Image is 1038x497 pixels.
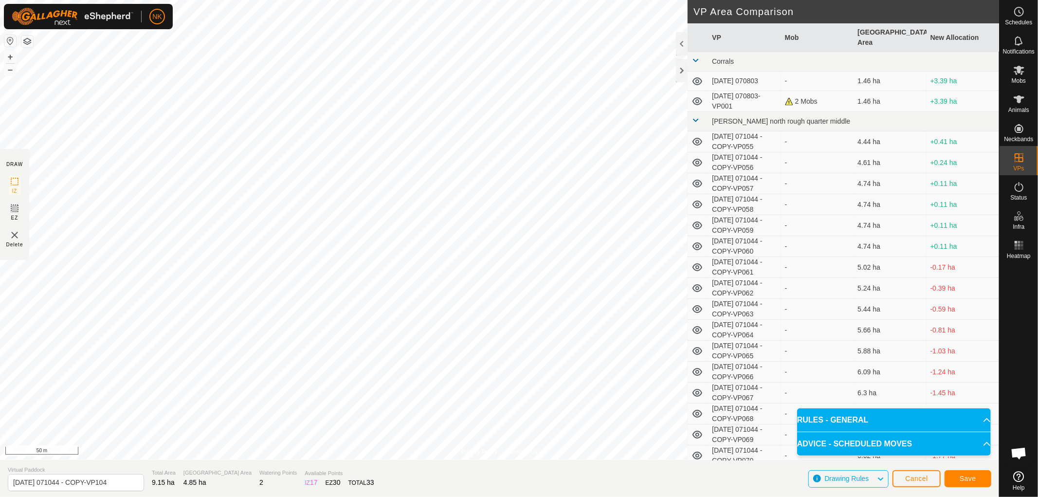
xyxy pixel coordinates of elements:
[708,173,781,194] td: [DATE] 071044 - COPY-VP057
[854,91,926,112] td: 1.46 ha
[708,194,781,215] td: [DATE] 071044 - COPY-VP058
[945,470,991,487] button: Save
[693,6,999,18] h2: VP Area Comparison
[708,278,781,299] td: [DATE] 071044 - COPY-VP062
[960,475,976,482] span: Save
[927,278,999,299] td: -0.39 ha
[785,304,850,314] div: -
[797,438,912,450] span: ADVICE - SCHEDULED MOVES
[927,383,999,404] td: -1.45 ha
[797,414,869,426] span: RULES - GENERAL
[854,278,926,299] td: 5.24 ha
[797,408,991,432] p-accordion-header: RULES - GENERAL
[854,72,926,91] td: 1.46 ha
[152,469,176,477] span: Total Area
[183,479,206,486] span: 4.85 ha
[152,479,175,486] span: 9.15 ha
[785,325,850,335] div: -
[6,161,23,168] div: DRAW
[927,236,999,257] td: +0.11 ha
[927,215,999,236] td: +0.11 ha
[8,466,144,474] span: Virtual Paddock
[259,469,297,477] span: Watering Points
[785,388,850,398] div: -
[854,131,926,152] td: 4.44 ha
[785,346,850,356] div: -
[927,173,999,194] td: +0.11 ha
[348,478,374,488] div: TOTAL
[927,320,999,341] td: -0.81 ha
[708,362,781,383] td: [DATE] 071044 - COPY-VP066
[927,404,999,424] td: -1.22 ha
[785,137,850,147] div: -
[854,341,926,362] td: 5.88 ha
[708,257,781,278] td: [DATE] 071044 - COPY-VP061
[4,64,16,75] button: –
[854,383,926,404] td: 6.3 ha
[12,187,18,195] span: IZ
[824,475,869,482] span: Drawing Rules
[708,236,781,257] td: [DATE] 071044 - COPY-VP060
[4,35,16,47] button: Reset Map
[797,432,991,456] p-accordion-header: ADVICE - SCHEDULED MOVES
[1004,136,1033,142] span: Neckbands
[854,362,926,383] td: 6.09 ha
[927,152,999,173] td: +0.24 ha
[785,367,850,377] div: -
[927,299,999,320] td: -0.59 ha
[1012,78,1026,84] span: Mobs
[1000,467,1038,495] a: Help
[1005,19,1032,25] span: Schedules
[785,179,850,189] div: -
[1007,253,1031,259] span: Heatmap
[854,23,926,52] th: [GEOGRAPHIC_DATA] Area
[854,404,926,424] td: 6.07 ha
[785,241,850,252] div: -
[712,117,850,125] span: [PERSON_NAME] north rough quarter middle
[905,475,928,482] span: Cancel
[310,479,318,486] span: 17
[12,8,133,25] img: Gallagher Logo
[1013,166,1024,171] span: VPs
[6,241,23,248] span: Delete
[927,72,999,91] td: +3.39 ha
[927,341,999,362] td: -1.03 ha
[785,221,850,231] div: -
[1003,49,1035,55] span: Notifications
[152,12,162,22] span: NK
[708,152,781,173] td: [DATE] 071044 - COPY-VP056
[854,215,926,236] td: 4.74 ha
[708,383,781,404] td: [DATE] 071044 - COPY-VP067
[183,469,252,477] span: [GEOGRAPHIC_DATA] Area
[785,76,850,86] div: -
[708,320,781,341] td: [DATE] 071044 - COPY-VP064
[1008,107,1029,113] span: Animals
[1013,224,1024,230] span: Infra
[708,341,781,362] td: [DATE] 071044 - COPY-VP065
[708,72,781,91] td: [DATE] 070803
[854,152,926,173] td: 4.61 ha
[708,445,781,466] td: [DATE] 071044 - COPY-VP070
[708,424,781,445] td: [DATE] 071044 - COPY-VP069
[927,91,999,112] td: +3.39 ha
[927,194,999,215] td: +0.11 ha
[854,299,926,320] td: 5.44 ha
[785,158,850,168] div: -
[9,229,20,241] img: VP
[708,131,781,152] td: [DATE] 071044 - COPY-VP055
[785,451,850,461] div: -
[781,23,854,52] th: Mob
[927,23,999,52] th: New Allocation
[11,214,18,221] span: EZ
[854,236,926,257] td: 4.74 ha
[305,469,374,478] span: Available Points
[333,479,341,486] span: 30
[21,36,33,47] button: Map Layers
[927,257,999,278] td: -0.17 ha
[708,23,781,52] th: VP
[712,57,734,65] span: Corrals
[892,470,941,487] button: Cancel
[785,430,850,440] div: -
[927,362,999,383] td: -1.24 ha
[785,262,850,273] div: -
